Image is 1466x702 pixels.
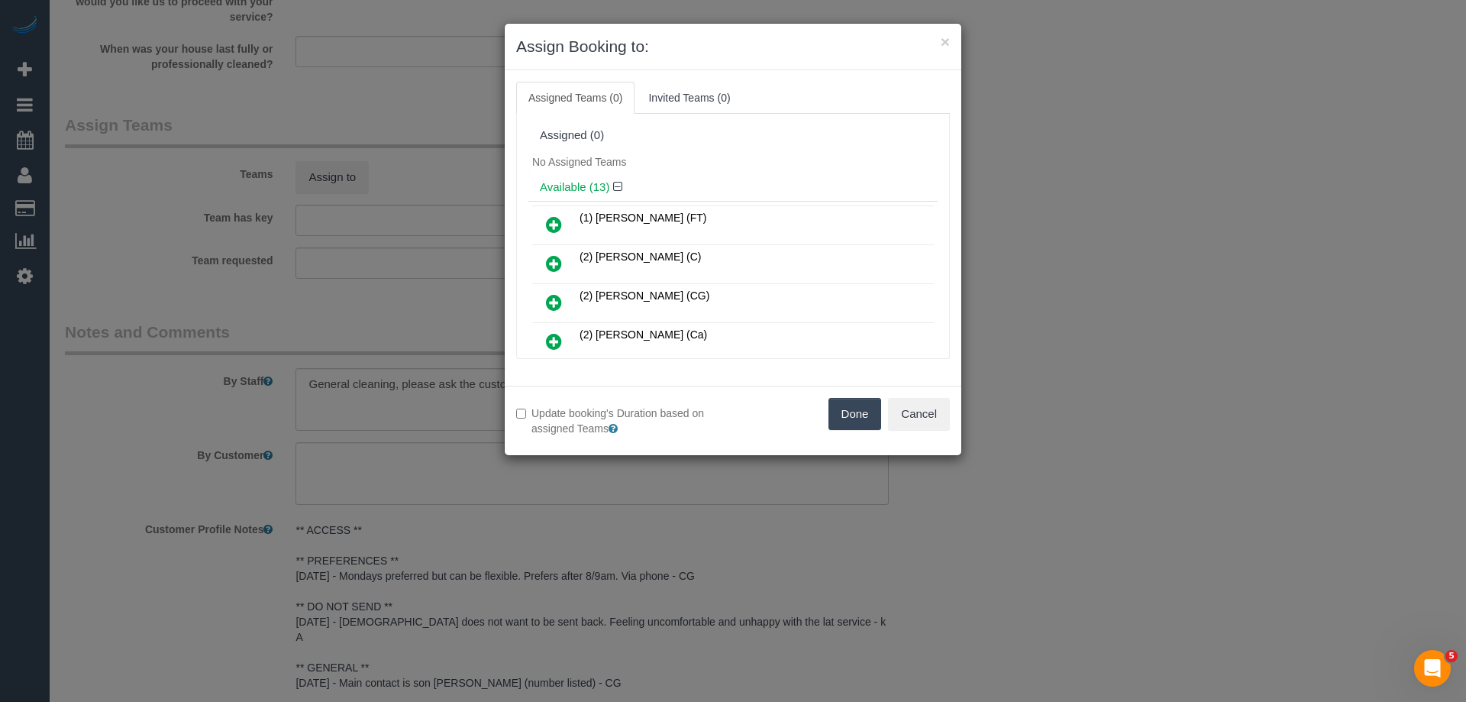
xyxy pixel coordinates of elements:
[580,328,707,341] span: (2) [PERSON_NAME] (Ca)
[888,398,950,430] button: Cancel
[580,212,706,224] span: (1) [PERSON_NAME] (FT)
[636,82,742,114] a: Invited Teams (0)
[516,406,722,436] label: Update booking's Duration based on assigned Teams
[540,129,926,142] div: Assigned (0)
[580,290,709,302] span: (2) [PERSON_NAME] (CG)
[516,409,526,419] input: Update booking's Duration based on assigned Teams
[828,398,882,430] button: Done
[580,251,701,263] span: (2) [PERSON_NAME] (C)
[941,34,950,50] button: ×
[1445,650,1458,662] span: 5
[532,156,626,168] span: No Assigned Teams
[516,35,950,58] h3: Assign Booking to:
[540,181,926,194] h4: Available (13)
[1414,650,1451,687] iframe: Intercom live chat
[516,82,635,114] a: Assigned Teams (0)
